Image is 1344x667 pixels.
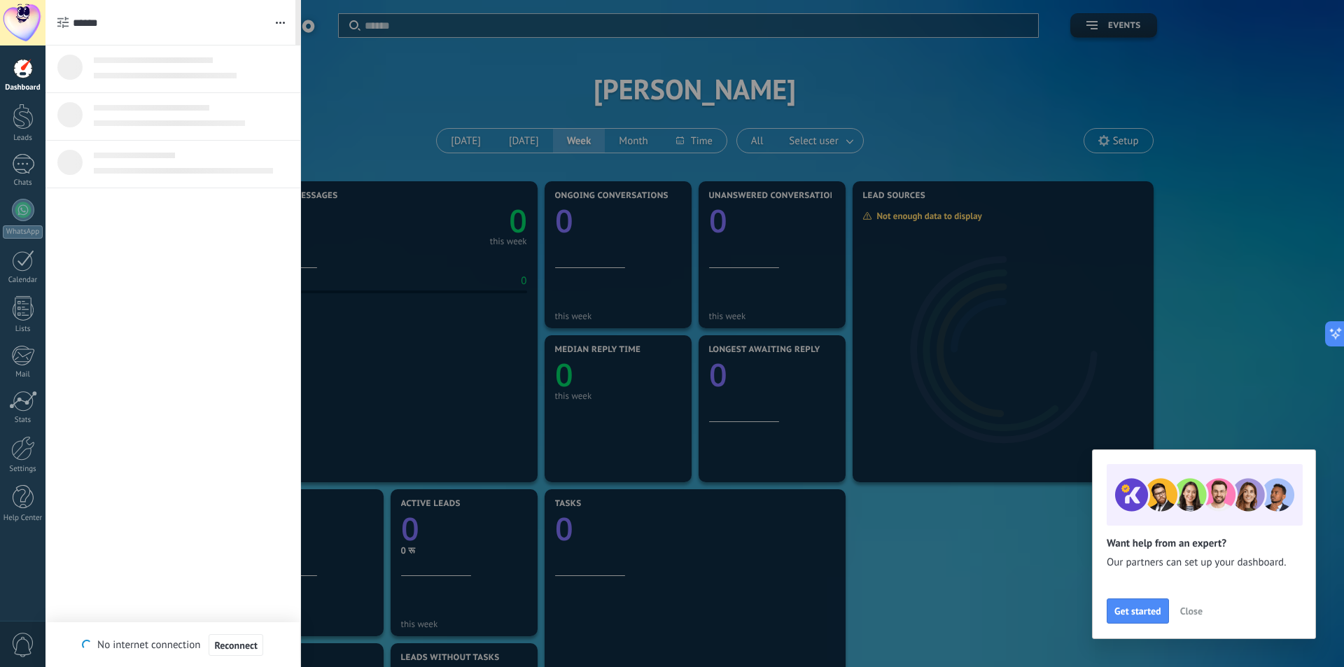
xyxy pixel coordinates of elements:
div: Leads [3,134,43,143]
span: Close [1180,606,1203,616]
div: Dashboard [3,83,43,92]
span: Get started [1114,606,1161,616]
button: Reconnect [209,634,262,657]
div: Chats [3,178,43,188]
h2: Want help from an expert? [1107,537,1301,550]
div: No internet connection [82,633,263,657]
span: Reconnect [214,640,257,650]
span: Our partners can set up your dashboard. [1107,556,1301,570]
div: Stats [3,416,43,425]
div: Settings [3,465,43,474]
div: Mail [3,370,43,379]
div: Calendar [3,276,43,285]
button: Get started [1107,598,1169,624]
div: Help Center [3,514,43,523]
div: WhatsApp [3,225,43,239]
button: Close [1174,601,1209,622]
div: Lists [3,325,43,334]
